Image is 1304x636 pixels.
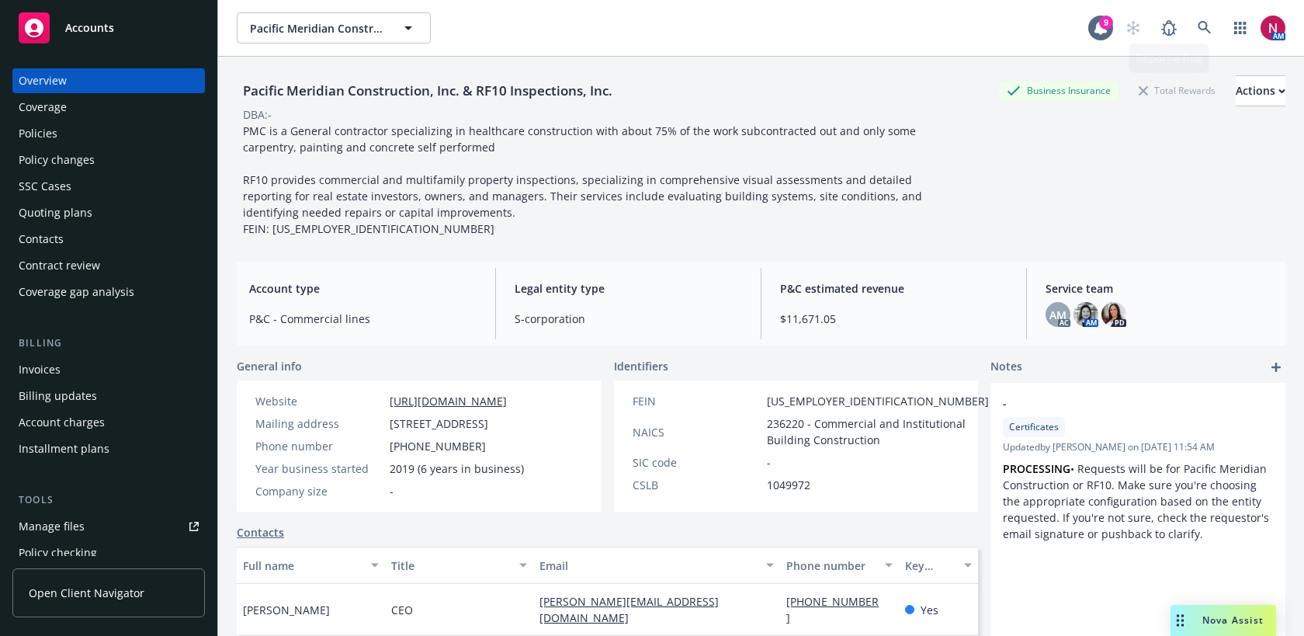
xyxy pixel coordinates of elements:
[19,514,85,539] div: Manage files
[249,280,477,297] span: Account type
[990,358,1022,377] span: Notes
[12,514,205,539] a: Manage files
[633,477,761,493] div: CSLB
[12,200,205,225] a: Quoting plans
[390,394,507,408] a: [URL][DOMAIN_NAME]
[19,200,92,225] div: Quoting plans
[391,558,510,574] div: Title
[1170,605,1190,636] div: Drag to move
[12,174,205,199] a: SSC Cases
[1046,280,1273,297] span: Service team
[29,585,144,601] span: Open Client Navigator
[1101,302,1126,327] img: photo
[12,253,205,278] a: Contract review
[12,384,205,408] a: Billing updates
[12,357,205,382] a: Invoices
[1189,12,1220,43] a: Search
[12,95,205,120] a: Coverage
[19,253,100,278] div: Contract review
[237,524,284,540] a: Contacts
[1236,75,1285,106] button: Actions
[12,335,205,351] div: Billing
[1003,461,1070,476] strong: PROCESSING
[12,227,205,252] a: Contacts
[533,547,780,584] button: Email
[243,123,925,236] span: PMC is a General contractor specializing in healthcare construction with about 75% of the work su...
[12,436,205,461] a: Installment plans
[390,483,394,499] span: -
[990,383,1285,554] div: -CertificatesUpdatedby [PERSON_NAME] on [DATE] 11:54 AMPROCESSING• Requests will be for Pacific M...
[1261,16,1285,40] img: photo
[12,492,205,508] div: Tools
[237,547,385,584] button: Full name
[1202,613,1264,627] span: Nova Assist
[19,436,109,461] div: Installment plans
[1153,12,1184,43] a: Report a Bug
[1003,440,1273,454] span: Updated by [PERSON_NAME] on [DATE] 11:54 AM
[1170,605,1276,636] button: Nova Assist
[767,415,989,448] span: 236220 - Commercial and Institutional Building Construction
[1073,302,1098,327] img: photo
[12,68,205,93] a: Overview
[539,594,719,625] a: [PERSON_NAME][EMAIL_ADDRESS][DOMAIN_NAME]
[1099,16,1113,30] div: 9
[255,460,383,477] div: Year business started
[19,121,57,146] div: Policies
[633,393,761,409] div: FEIN
[12,121,205,146] a: Policies
[19,384,97,408] div: Billing updates
[255,415,383,432] div: Mailing address
[249,311,477,327] span: P&C - Commercial lines
[1003,395,1233,412] span: -
[921,602,938,618] span: Yes
[391,602,413,618] span: CEO
[19,148,95,172] div: Policy changes
[255,393,383,409] div: Website
[12,280,205,304] a: Coverage gap analysis
[780,280,1007,297] span: P&C estimated revenue
[767,477,810,493] span: 1049972
[250,20,384,36] span: Pacific Meridian Construction, Inc. & RF10 Inspections, Inc.
[515,311,742,327] span: S-corporation
[19,95,67,120] div: Coverage
[19,280,134,304] div: Coverage gap analysis
[19,357,61,382] div: Invoices
[385,547,533,584] button: Title
[390,415,488,432] span: [STREET_ADDRESS]
[539,558,757,574] div: Email
[786,594,879,625] a: [PHONE_NUMBER]
[1009,420,1059,434] span: Certificates
[767,454,771,471] span: -
[255,483,383,499] div: Company size
[1049,307,1066,323] span: AM
[780,311,1007,327] span: $11,671.05
[390,438,486,454] span: [PHONE_NUMBER]
[1003,460,1273,542] p: • Requests will be for Pacific Meridian Construction or RF10. Make sure you're choosing the appro...
[19,227,64,252] div: Contacts
[1267,358,1285,377] a: add
[786,558,876,574] div: Phone number
[1131,81,1223,100] div: Total Rewards
[1236,76,1285,106] div: Actions
[390,460,524,477] span: 2019 (6 years in business)
[243,558,362,574] div: Full name
[65,22,114,34] span: Accounts
[999,81,1118,100] div: Business Insurance
[633,424,761,440] div: NAICS
[237,358,302,374] span: General info
[12,148,205,172] a: Policy changes
[780,547,899,584] button: Phone number
[515,280,742,297] span: Legal entity type
[12,6,205,50] a: Accounts
[19,174,71,199] div: SSC Cases
[243,602,330,618] span: [PERSON_NAME]
[19,540,97,565] div: Policy checking
[614,358,668,374] span: Identifiers
[905,558,955,574] div: Key contact
[237,12,431,43] button: Pacific Meridian Construction, Inc. & RF10 Inspections, Inc.
[237,81,619,101] div: Pacific Meridian Construction, Inc. & RF10 Inspections, Inc.
[633,454,761,471] div: SIC code
[19,410,105,435] div: Account charges
[12,410,205,435] a: Account charges
[899,547,978,584] button: Key contact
